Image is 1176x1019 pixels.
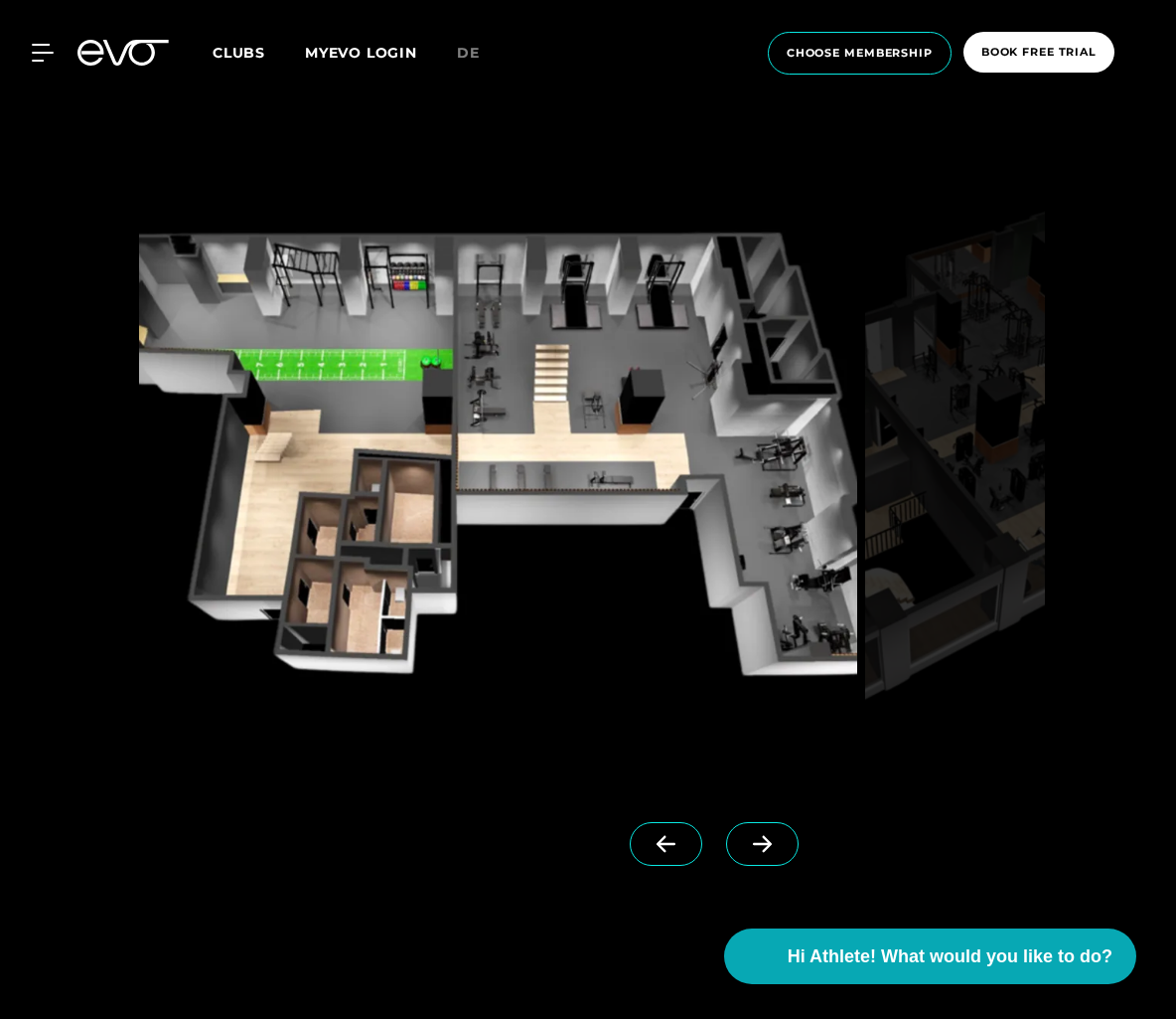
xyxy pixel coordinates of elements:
[787,45,933,62] span: choose membership
[788,943,1112,970] span: Hi Athlete! What would you like to do?
[957,32,1120,75] a: book free trial
[762,32,957,75] a: choose membership
[865,162,1045,774] img: evofitness
[457,44,480,62] span: de
[213,43,305,62] a: Clubs
[213,44,265,62] span: Clubs
[724,929,1136,984] button: Hi Athlete! What would you like to do?
[305,44,417,62] a: MYEVO LOGIN
[139,162,857,774] img: evofitness
[457,42,504,65] a: de
[981,44,1097,61] span: book free trial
